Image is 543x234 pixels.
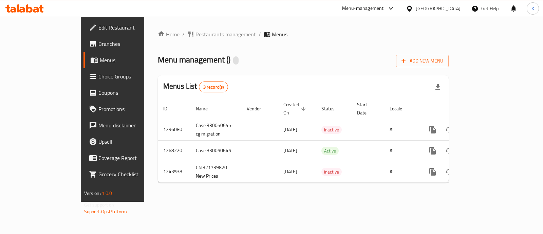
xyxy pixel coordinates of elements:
li: / [259,30,261,38]
a: Coverage Report [83,150,171,166]
a: Support.OpsPlatform [84,207,127,216]
span: Upsell [98,138,166,146]
span: Menu disclaimer [98,121,166,129]
span: Promotions [98,105,166,113]
a: Restaurants management [187,30,256,38]
a: Edit Restaurant [83,19,171,36]
td: 1296080 [158,119,190,140]
span: [DATE] [283,125,297,134]
td: 1268220 [158,140,190,161]
td: - [352,140,384,161]
td: - [352,119,384,140]
span: Name [196,105,217,113]
td: 1243538 [158,161,190,182]
a: Branches [83,36,171,52]
span: Coupons [98,89,166,97]
td: Case 330050645-cg migration [190,119,241,140]
span: Status [321,105,343,113]
a: Menu disclaimer [83,117,171,133]
td: All [384,119,419,140]
span: 1.0.0 [102,189,112,198]
div: Menu-management [342,4,384,13]
table: enhanced table [158,98,495,183]
span: Coverage Report [98,154,166,162]
div: [GEOGRAPHIC_DATA] [416,5,461,12]
th: Actions [419,98,495,119]
span: [DATE] [283,146,297,155]
span: Menus [272,30,287,38]
td: Case 330050645 [190,140,241,161]
span: Active [321,147,339,155]
span: Locale [390,105,411,113]
span: Start Date [357,101,376,117]
button: more [425,143,441,159]
span: Branches [98,40,166,48]
span: Menus [100,56,166,64]
button: more [425,164,441,180]
span: Created On [283,101,308,117]
h2: Menus List [163,81,228,92]
span: Grocery Checklist [98,170,166,178]
button: more [425,122,441,138]
span: Version: [84,189,101,198]
a: Choice Groups [83,68,171,85]
span: Menu management ( ) [158,52,230,67]
span: Add New Menu [401,57,443,65]
span: K [531,5,534,12]
a: Promotions [83,101,171,117]
td: - [352,161,384,182]
span: Restaurants management [195,30,256,38]
a: Upsell [83,133,171,150]
span: Inactive [321,168,342,176]
td: All [384,161,419,182]
span: Get support on: [84,200,115,209]
span: Choice Groups [98,72,166,80]
a: Menus [83,52,171,68]
a: Coupons [83,85,171,101]
div: Total records count [199,82,228,92]
td: All [384,140,419,161]
button: Change Status [441,122,457,138]
a: Grocery Checklist [83,166,171,182]
div: Export file [430,79,446,95]
span: Vendor [247,105,270,113]
button: Change Status [441,143,457,159]
span: ID [163,105,176,113]
td: CN 321739820 New Prices [190,161,241,182]
span: Edit Restaurant [98,23,166,32]
nav: breadcrumb [158,30,449,38]
button: Change Status [441,164,457,180]
span: Inactive [321,126,342,134]
button: Add New Menu [396,55,449,67]
li: / [182,30,185,38]
span: 3 record(s) [199,84,228,90]
span: [DATE] [283,167,297,176]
